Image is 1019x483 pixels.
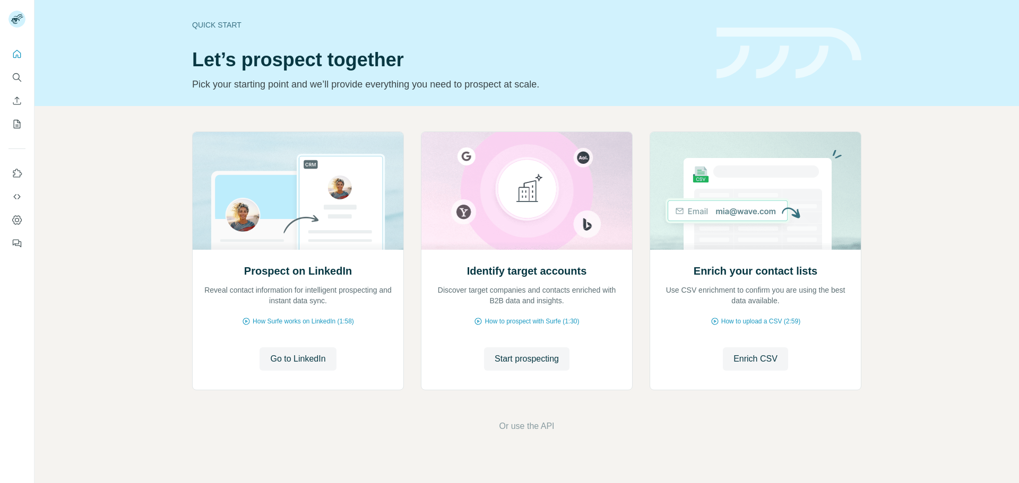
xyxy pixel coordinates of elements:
[694,264,817,278] h2: Enrich your contact lists
[203,285,393,306] p: Reveal contact information for intelligent prospecting and instant data sync.
[733,353,778,365] span: Enrich CSV
[192,77,704,92] p: Pick your starting point and we’ll provide everything you need to prospect at scale.
[8,210,25,230] button: Dashboard
[723,347,788,371] button: Enrich CSV
[192,20,704,30] div: Quick start
[192,132,404,250] img: Prospect on LinkedIn
[661,285,850,306] p: Use CSV enrichment to confirm you are using the best data available.
[8,91,25,110] button: Enrich CSV
[499,420,554,433] button: Or use the API
[721,317,800,326] span: How to upload a CSV (2:59)
[485,317,579,326] span: How to prospect with Surfe (1:30)
[8,187,25,206] button: Use Surfe API
[8,164,25,183] button: Use Surfe on LinkedIn
[270,353,325,365] span: Go to LinkedIn
[8,234,25,253] button: Feedback
[8,68,25,87] button: Search
[467,264,587,278] h2: Identify target accounts
[650,132,861,250] img: Enrich your contact lists
[192,49,704,71] h1: Let’s prospect together
[484,347,569,371] button: Start prospecting
[716,28,861,79] img: banner
[432,285,621,306] p: Discover target companies and contacts enriched with B2B data and insights.
[8,45,25,64] button: Quick start
[421,132,633,250] img: Identify target accounts
[260,347,336,371] button: Go to LinkedIn
[244,264,352,278] h2: Prospect on LinkedIn
[495,353,559,365] span: Start prospecting
[253,317,354,326] span: How Surfe works on LinkedIn (1:58)
[8,115,25,134] button: My lists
